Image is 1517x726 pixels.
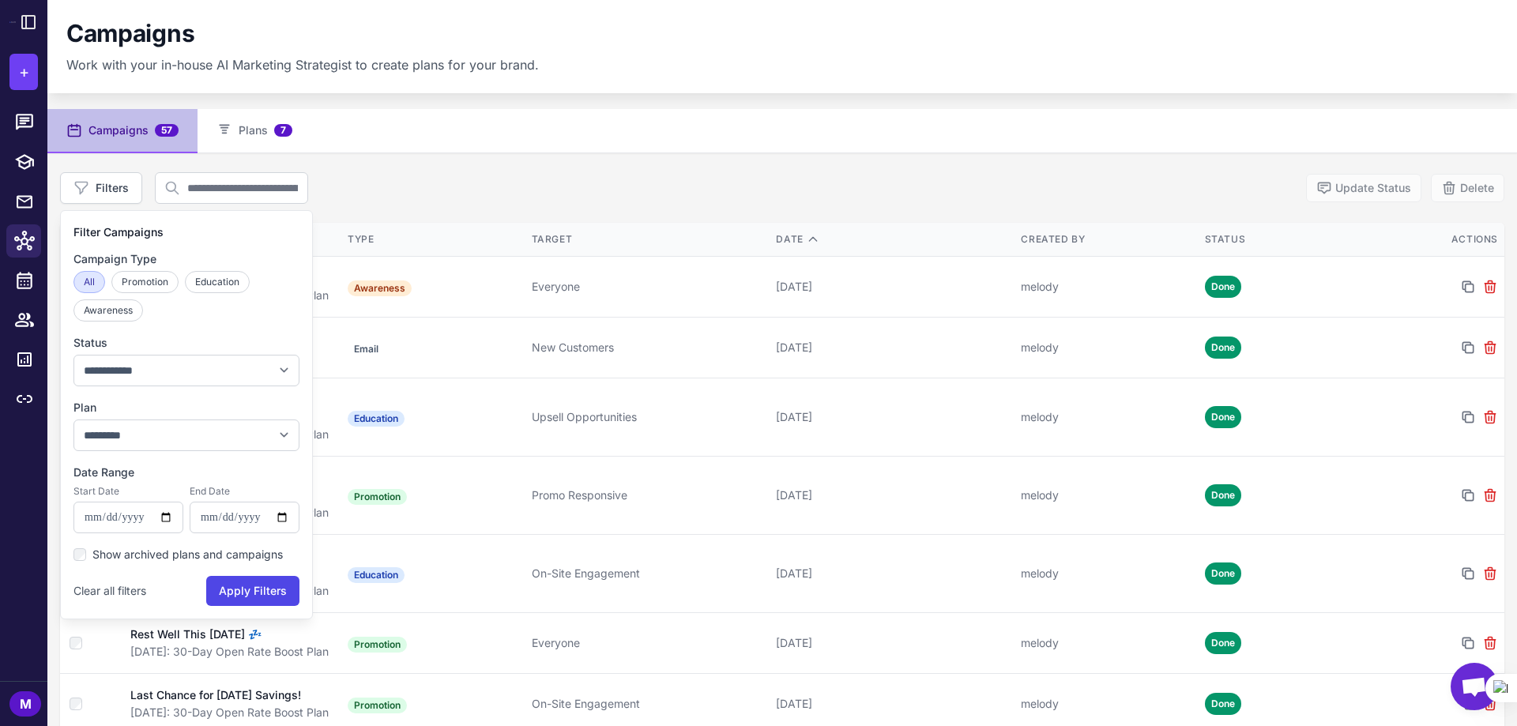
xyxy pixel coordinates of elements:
span: 57 [155,124,179,137]
button: Apply Filters [206,576,299,606]
img: Raleon Logo [9,21,16,22]
span: Education [348,567,405,583]
span: Awareness [348,280,412,296]
label: Plan [73,399,299,416]
div: Created By [1021,232,1191,246]
button: + [9,54,38,90]
div: On-Site Engagement [532,565,764,582]
div: Upsell Opportunities [532,408,764,426]
div: [DATE] [776,278,1008,295]
button: Clear all filters [73,576,146,606]
button: Campaigns57 [47,109,198,153]
div: melody [1021,487,1191,504]
div: [DATE] [776,339,1008,356]
label: Show archived plans and campaigns [92,546,283,563]
span: Promotion [348,698,407,713]
span: Done [1205,484,1241,506]
div: [DATE] [776,634,1008,652]
span: Email [348,341,385,357]
div: melody [1021,408,1191,426]
label: Date Range [73,464,299,481]
div: Everyone [532,634,764,652]
div: [DATE] [776,487,1008,504]
button: All [73,271,105,293]
span: Done [1205,337,1241,359]
span: Done [1205,276,1241,298]
button: Delete [1431,174,1504,202]
div: On-Site Engagement [532,695,764,713]
div: [DATE] [776,565,1008,582]
div: New Customers [532,339,764,356]
button: Education [185,271,250,293]
span: Done [1205,693,1241,715]
span: Promotion [348,637,407,653]
h1: Campaigns [66,19,194,49]
span: Done [1205,562,1241,585]
button: Awareness [73,299,143,322]
div: melody [1021,339,1191,356]
span: Done [1205,406,1241,428]
div: Last Chance for [DATE] Savings! [130,687,301,704]
div: [DATE] [776,408,1008,426]
th: Actions [1382,223,1504,257]
div: melody [1021,565,1191,582]
div: Everyone [532,278,764,295]
p: Work with your in-house AI Marketing Strategist to create plans for your brand. [66,55,539,74]
div: [DATE]: 30-Day Open Rate Boost Plan [130,643,332,660]
div: Open chat [1451,663,1498,710]
div: melody [1021,278,1191,295]
span: Promotion [348,489,407,505]
div: Type [348,232,518,246]
button: Update Status [1306,174,1421,202]
button: Filters [60,172,142,204]
div: Target [532,232,764,246]
div: [DATE]: 30-Day Open Rate Boost Plan [130,704,332,721]
span: + [19,60,29,84]
label: End Date [190,484,299,498]
div: melody [1021,634,1191,652]
button: Promotion [111,271,179,293]
div: Promo Responsive [532,487,764,504]
div: Date [776,232,1008,246]
label: Campaign Type [73,250,299,268]
div: [DATE] [776,695,1008,713]
span: 7 [274,124,292,137]
div: Status [1205,232,1376,246]
label: Status [73,334,299,352]
span: Education [348,411,405,427]
h3: Filter Campaigns [73,224,299,241]
div: Rest Well This [DATE] 💤 [130,626,262,643]
div: melody [1021,695,1191,713]
label: Start Date [73,484,183,498]
div: M [9,691,41,717]
button: Plans7 [198,109,311,153]
span: Done [1205,632,1241,654]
